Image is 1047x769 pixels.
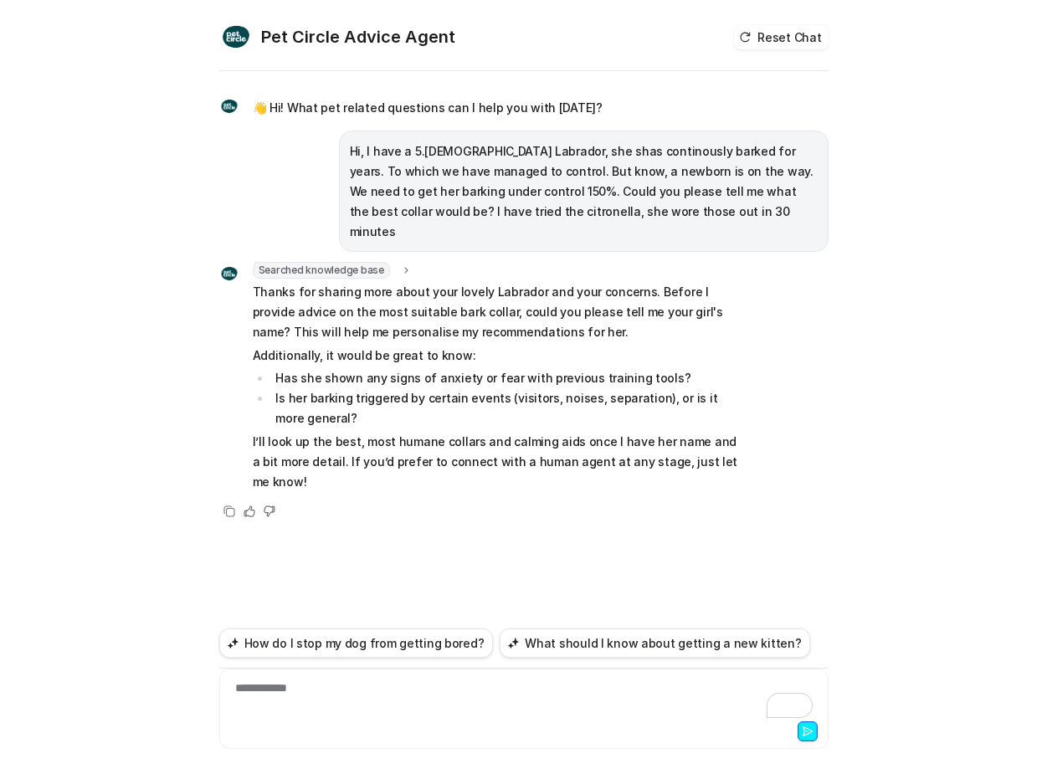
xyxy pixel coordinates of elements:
p: Hi, I have a 5.[DEMOGRAPHIC_DATA] Labrador, she shas continously barked for years. To which we ha... [350,141,818,242]
p: Thanks for sharing more about your lovely Labrador and your concerns. Before I provide advice on ... [253,282,742,342]
div: To enrich screen reader interactions, please activate Accessibility in Grammarly extension settings [223,679,824,718]
button: Reset Chat [734,25,828,49]
p: 👋 Hi! What pet related questions can I help you with [DATE]? [253,98,603,118]
button: What should I know about getting a new kitten? [500,628,810,658]
img: Widget [219,20,253,54]
span: Searched knowledge base [253,262,390,279]
h2: Pet Circle Advice Agent [261,25,455,49]
img: Widget [219,264,239,284]
img: Widget [219,96,239,116]
button: How do I stop my dog from getting bored? [219,628,494,658]
p: I’ll look up the best, most humane collars and calming aids once I have her name and a bit more d... [253,432,742,492]
li: Has she shown any signs of anxiety or fear with previous training tools? [271,368,742,388]
li: Is her barking triggered by certain events (visitors, noises, separation), or is it more general? [271,388,742,428]
p: Additionally, it would be great to know: [253,346,742,366]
